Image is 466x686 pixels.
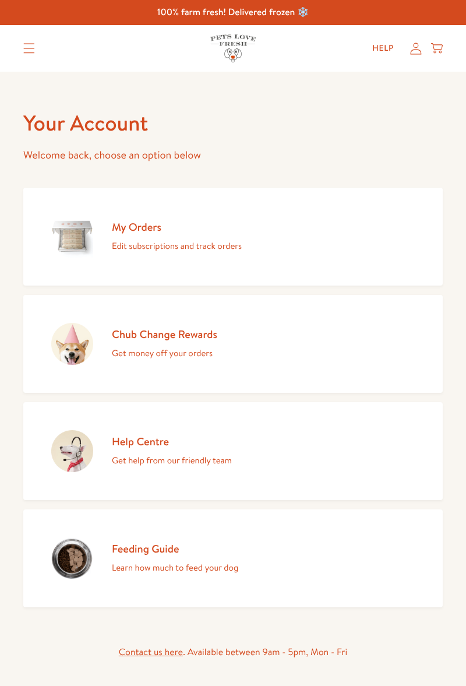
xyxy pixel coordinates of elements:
a: My Orders Edit subscriptions and track orders [23,188,443,286]
h2: Feeding Guide [112,541,238,555]
a: Help [363,37,403,60]
summary: Translation missing: en.sections.header.menu [14,34,44,63]
p: Welcome back, choose an option below [23,146,443,164]
div: . Available between 9am - 5pm, Mon - Fri [23,645,443,660]
a: Help Centre Get help from our friendly team [23,402,443,500]
p: Learn how much to feed your dog [112,560,238,575]
p: Edit subscriptions and track orders [112,238,242,254]
h2: Chub Change Rewards [112,327,217,341]
a: Contact us here [119,646,183,659]
h2: My Orders [112,220,242,234]
p: Get money off your orders [112,346,217,361]
a: Chub Change Rewards Get money off your orders [23,295,443,393]
p: Get help from our friendly team [112,453,232,468]
img: Pets Love Fresh [210,34,256,62]
h1: Your Account [23,109,443,137]
h2: Help Centre [112,434,232,448]
a: Feeding Guide Learn how much to feed your dog [23,509,443,607]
